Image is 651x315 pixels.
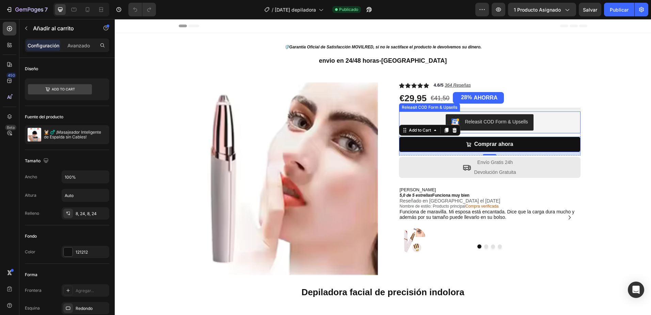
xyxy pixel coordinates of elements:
strong: Garantía Oficial de Satisfacción MOVILRED, si no le sactiface el producto le devolvemos su dinero. [175,26,367,30]
div: Abra Intercom Messenger [628,282,644,298]
font: Relleno [25,210,39,216]
div: Releasit COD Form & Upsells [286,85,344,91]
button: Dot [376,225,380,229]
p: Add to Cart [33,24,91,32]
div: €29,95 [284,73,313,86]
input: Automático [62,171,109,183]
font: Altura [25,192,36,198]
font: Fondo [25,233,37,239]
font: Ancho [25,174,37,180]
span: [DATE] depiladora [275,6,316,13]
button: Comprar ahora [284,118,466,133]
div: Agregar... [76,288,108,294]
div: Redondo [76,305,108,312]
button: Publicar [604,3,634,16]
input: Automático [62,189,109,201]
p: Avanzado [67,42,90,49]
font: Tamaño [25,158,41,164]
button: Releasit COD Form & Upsells [331,95,418,111]
iframe: Design area [115,19,651,315]
div: 8, 24, 8, 24 [76,211,108,217]
button: Dot [369,225,374,229]
font: Frontera [25,287,42,294]
strong: 4.6/5 [319,63,329,69]
button: 7 [3,3,51,16]
span: Envío Gratis 24h [363,140,398,146]
div: €41,50 [315,75,335,84]
img: Característica de producto IMG [28,128,41,141]
div: Releasit COD Form & Upsells [350,99,413,106]
font: Color [25,249,35,255]
p: Configuración [28,42,59,49]
span: Publicado [339,6,358,13]
div: 121212 [76,249,108,255]
span: Nombre de estilo: Producto principal [285,185,351,190]
span: Funciona de maravilla. Mi esposa está encantada. Dice que la carga dura mucho y además por su tam... [285,190,460,201]
font: Esquina [25,305,40,311]
img: gempages_566395840294290447-d00ac681-916e-4a51-a3e0-cf96f12968f5.png [71,63,263,256]
div: 450 [6,73,16,78]
strong: 5,0 de 5 estrellas [285,174,318,179]
font: Forma [25,272,37,278]
strong: Funciona muy bien [318,174,355,179]
span: Compra verificada [351,185,384,190]
span: Reseñado en [GEOGRAPHIC_DATA] el [DATE] [285,179,386,184]
button: Dot [363,225,367,229]
u: 364 Reseñas [330,63,356,69]
span: 1 producto asignado [514,6,561,13]
span: / [272,6,273,13]
p: 💆🏻 ♂️ ¡Masajeador Inteligente de Espalda sin Cables! [44,130,107,139]
div: Deshacer/Rehacer [128,3,156,16]
button: Dot [383,225,387,229]
span: [PERSON_NAME] [285,168,321,173]
img: CKKYs5695_ICEAE=.webp [336,99,345,107]
strong: Depiladora facial de precisión indolora [187,268,349,278]
button: Salvar [579,3,601,16]
font: Fuente del producto [25,114,63,120]
p: 7 [45,5,48,14]
button: Carousel Next Arrow [449,193,460,204]
font: Publicar [610,6,629,13]
button: 1 producto asignado [508,3,576,16]
div: Comprar ahora [360,120,399,130]
font: Diseño [25,66,38,72]
span: Devolución Gratuita [360,150,401,156]
div: Beta [5,125,16,130]
div: 28% [346,74,358,83]
div: AHORRA [358,74,384,84]
img: gempages_566395840294290447-d2b88f2d-56c9-4afa-81d9-d579d400e209.png [284,208,312,235]
span: Salvar [583,7,597,13]
div: Add to Cart [293,108,318,114]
